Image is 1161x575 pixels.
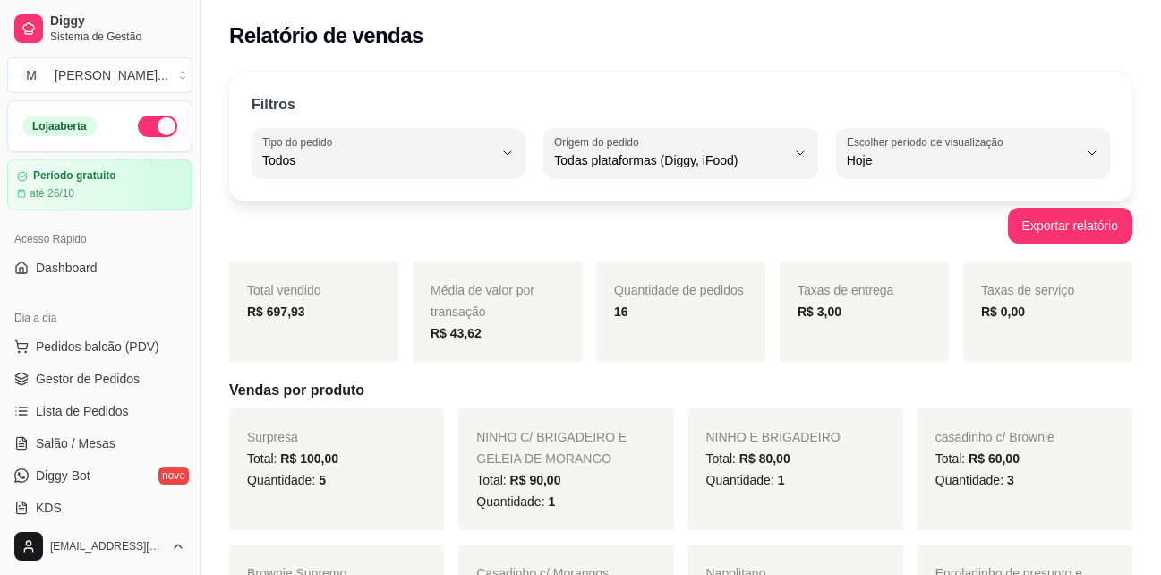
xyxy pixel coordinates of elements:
button: Exportar relatório [1008,208,1132,244]
label: Origem do pedido [554,134,645,150]
span: R$ 60,00 [969,451,1020,466]
span: Diggy [50,13,185,30]
a: Dashboard [7,253,192,282]
span: Taxas de entrega [798,283,893,297]
a: KDS [7,493,192,522]
span: Total: [476,473,560,487]
span: Hoje [847,151,1078,169]
div: Loja aberta [22,116,97,136]
span: 1 [778,473,785,487]
button: Alterar Status [138,116,177,137]
span: [EMAIL_ADDRESS][DOMAIN_NAME] [50,539,164,554]
div: Dia a dia [7,304,192,332]
span: Taxas de serviço [981,283,1074,297]
span: Total vendido [247,283,321,297]
span: Quantidade: [935,473,1014,487]
span: Gestor de Pedidos [36,370,140,388]
span: Dashboard [36,259,98,277]
div: [PERSON_NAME] ... [55,66,168,84]
span: Salão / Mesas [36,434,115,452]
span: R$ 100,00 [280,451,338,466]
button: Select a team [7,57,192,93]
label: Tipo do pedido [262,134,338,150]
span: R$ 80,00 [739,451,790,466]
h5: Vendas por produto [229,380,1132,401]
span: R$ 90,00 [510,473,561,487]
span: Sistema de Gestão [50,30,185,44]
span: Total: [247,451,338,466]
strong: R$ 697,93 [247,305,305,319]
span: Pedidos balcão (PDV) [36,338,159,356]
span: Diggy Bot [36,467,90,485]
div: Acesso Rápido [7,225,192,253]
span: Quantidade: [247,473,326,487]
span: Surpresa [247,430,298,444]
a: Diggy Botnovo [7,461,192,490]
strong: R$ 43,62 [431,326,482,340]
a: Lista de Pedidos [7,397,192,425]
strong: R$ 0,00 [981,305,1025,319]
span: Todos [262,151,493,169]
span: Quantidade de pedidos [614,283,744,297]
span: Total: [706,451,790,466]
span: Média de valor por transação [431,283,534,319]
span: 3 [1007,473,1014,487]
button: Escolher período de visualizaçãoHoje [836,128,1110,178]
span: M [22,66,40,84]
strong: R$ 3,00 [798,305,841,319]
span: Quantidade: [476,494,555,509]
span: Quantidade: [706,473,785,487]
span: 1 [548,494,555,509]
strong: 16 [614,305,628,319]
span: 5 [319,473,326,487]
span: Todas plataformas (Diggy, iFood) [554,151,785,169]
span: Total: [935,451,1020,466]
label: Escolher período de visualização [847,134,1009,150]
p: Filtros [252,94,295,116]
a: DiggySistema de Gestão [7,7,192,50]
article: Período gratuito [33,169,116,183]
button: [EMAIL_ADDRESS][DOMAIN_NAME] [7,525,192,568]
span: NINHO E BRIGADEIRO [706,430,841,444]
button: Tipo do pedidoTodos [252,128,525,178]
span: NINHO C/ BRIGADEIRO E GELEIA DE MORANGO [476,430,627,466]
span: casadinho c/ Brownie [935,430,1054,444]
a: Período gratuitoaté 26/10 [7,159,192,210]
button: Origem do pedidoTodas plataformas (Diggy, iFood) [543,128,817,178]
a: Salão / Mesas [7,429,192,458]
button: Pedidos balcão (PDV) [7,332,192,361]
article: até 26/10 [30,186,74,201]
span: KDS [36,499,62,517]
a: Gestor de Pedidos [7,365,192,393]
span: Lista de Pedidos [36,402,129,420]
h2: Relatório de vendas [229,21,423,50]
